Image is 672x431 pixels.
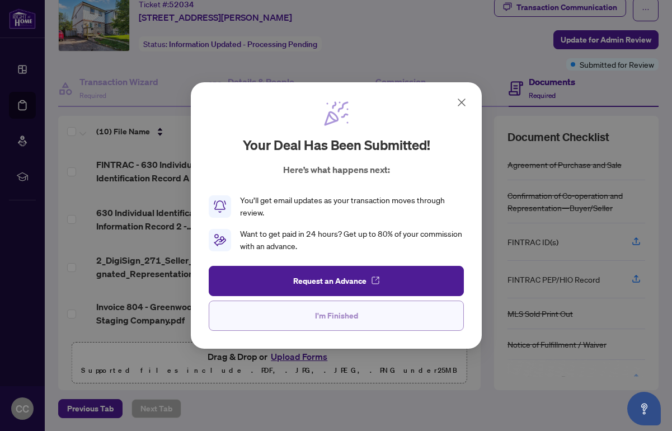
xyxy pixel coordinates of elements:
[209,266,464,296] button: Request an Advance
[283,163,389,176] p: Here’s what happens next:
[240,228,464,252] div: Want to get paid in 24 hours? Get up to 80% of your commission with an advance.
[209,301,464,331] button: I'm Finished
[293,272,366,290] span: Request an Advance
[314,307,358,325] span: I'm Finished
[242,136,430,154] h2: Your deal has been submitted!
[240,194,464,219] div: You’ll get email updates as your transaction moves through review.
[627,392,661,425] button: Open asap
